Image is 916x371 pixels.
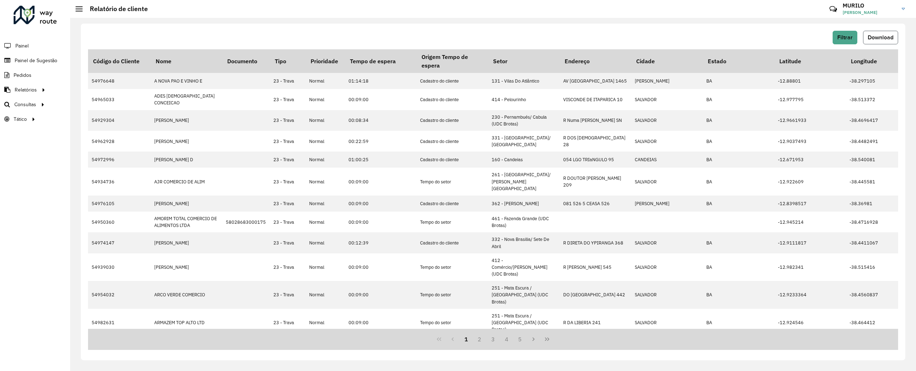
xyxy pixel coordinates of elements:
td: 251 - Mata Escura / [GEOGRAPHIC_DATA] (UDC Brotas) [488,281,560,309]
td: BA [703,110,774,131]
td: R DA LIBERIA 241 [560,309,631,337]
td: Cadastro do cliente [416,89,488,110]
span: [PERSON_NAME] [843,9,896,16]
td: AJR COMERCIO DE ALIM [151,168,222,196]
td: R DOUTOR [PERSON_NAME] 209 [560,168,631,196]
td: 54934736 [88,168,151,196]
td: 00:08:34 [345,110,416,131]
th: Tempo de espera [345,49,416,73]
td: R Numa [PERSON_NAME] SN [560,110,631,131]
td: SALVADOR [631,110,703,131]
td: BA [703,131,774,152]
button: Last Page [540,332,554,346]
td: 131 - Vilas Do Atlântico [488,73,560,89]
td: Cadastro do cliente [416,196,488,212]
td: 230 - Pernambués/ Cabula (UDC Brotas) [488,110,560,131]
button: 3 [486,332,500,346]
td: -12.977795 [774,89,846,110]
td: 23 - Trava [270,110,306,131]
td: 54974147 [88,232,151,253]
td: 00:09:00 [345,196,416,212]
td: SALVADOR [631,89,703,110]
td: Cadastro do cliente [416,110,488,131]
td: -12.9233364 [774,281,846,309]
td: 00:12:39 [345,232,416,253]
td: 54982631 [88,309,151,337]
td: BA [703,232,774,253]
td: 054 LGO TRIaNGULO 95 [560,152,631,168]
td: -12.922609 [774,168,846,196]
span: Tático [14,115,27,123]
td: AV [GEOGRAPHIC_DATA] 1465 [560,73,631,89]
td: [PERSON_NAME] [151,110,222,131]
td: 54954032 [88,281,151,309]
td: DO [GEOGRAPHIC_DATA] 442 [560,281,631,309]
td: BA [703,168,774,196]
h3: MURILO [843,2,896,9]
td: 23 - Trava [270,152,306,168]
td: -12.8398517 [774,196,846,212]
td: 00:09:00 [345,89,416,110]
button: 4 [500,332,513,346]
td: Normal [306,212,345,232]
td: SALVADOR [631,253,703,281]
td: -12.9111817 [774,232,846,253]
td: Tempo do setor [416,309,488,337]
td: ADES [DEMOGRAPHIC_DATA] CONCEICAO [151,89,222,110]
td: 00:22:59 [345,131,416,152]
td: [PERSON_NAME] [151,196,222,212]
td: Cadastro do cliente [416,131,488,152]
td: 23 - Trava [270,89,306,110]
td: Normal [306,152,345,168]
button: 5 [513,332,527,346]
td: 54972996 [88,152,151,168]
td: Tempo do setor [416,212,488,232]
button: Next Page [527,332,540,346]
td: 00:09:00 [345,281,416,309]
td: Normal [306,131,345,152]
td: 23 - Trava [270,168,306,196]
td: SALVADOR [631,281,703,309]
td: Tempo do setor [416,281,488,309]
td: 00:09:00 [345,253,416,281]
td: 54976105 [88,196,151,212]
td: 01:00:25 [345,152,416,168]
h2: Relatório de cliente [83,5,148,13]
td: -12.88801 [774,73,846,89]
td: Normal [306,309,345,337]
td: Normal [306,253,345,281]
td: 23 - Trava [270,73,306,89]
td: [PERSON_NAME] D [151,152,222,168]
td: BA [703,152,774,168]
td: -12.9037493 [774,131,846,152]
td: Cadastro do cliente [416,232,488,253]
th: Documento [222,49,270,73]
button: Filtrar [833,31,857,44]
td: 081 526 5 CEASA 526 [560,196,631,212]
button: 1 [459,332,473,346]
td: Normal [306,196,345,212]
td: SALVADOR [631,309,703,337]
td: [PERSON_NAME] [151,253,222,281]
th: Nome [151,49,222,73]
a: Contato Rápido [825,1,841,17]
td: -12.9661933 [774,110,846,131]
span: Download [868,34,893,40]
span: Filtrar [837,34,853,40]
td: 23 - Trava [270,196,306,212]
td: 362 - [PERSON_NAME] [488,196,560,212]
th: Cidade [631,49,703,73]
td: [PERSON_NAME] [151,232,222,253]
td: 54939030 [88,253,151,281]
td: AMORIM TOTAL COMERCIO DE ALIMENTOS LTDA [151,212,222,232]
span: Painel [15,42,29,50]
td: 54929304 [88,110,151,131]
td: R DIRETA DO YPIRANGA 368 [560,232,631,253]
td: 00:09:00 [345,212,416,232]
td: 261 - [GEOGRAPHIC_DATA]/ [PERSON_NAME][GEOGRAPHIC_DATA] [488,168,560,196]
span: Consultas [14,101,36,108]
td: Normal [306,110,345,131]
td: SALVADOR [631,131,703,152]
td: 23 - Trava [270,253,306,281]
td: -12.924546 [774,309,846,337]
